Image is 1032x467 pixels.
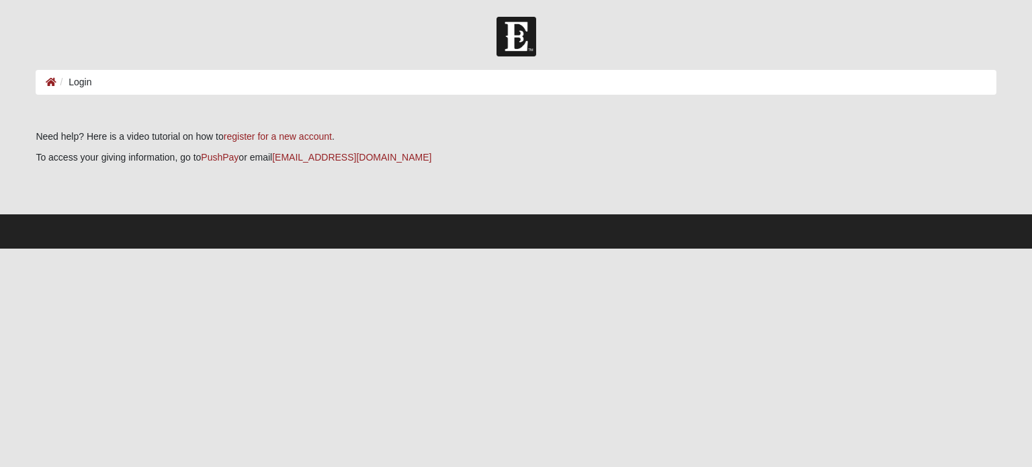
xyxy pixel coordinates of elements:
li: Login [56,75,91,89]
a: PushPay [201,152,239,163]
a: [EMAIL_ADDRESS][DOMAIN_NAME] [272,152,431,163]
p: To access your giving information, go to or email [36,151,996,165]
p: Need help? Here is a video tutorial on how to . [36,130,996,144]
a: register for a new account [224,131,332,142]
img: Church of Eleven22 Logo [497,17,536,56]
